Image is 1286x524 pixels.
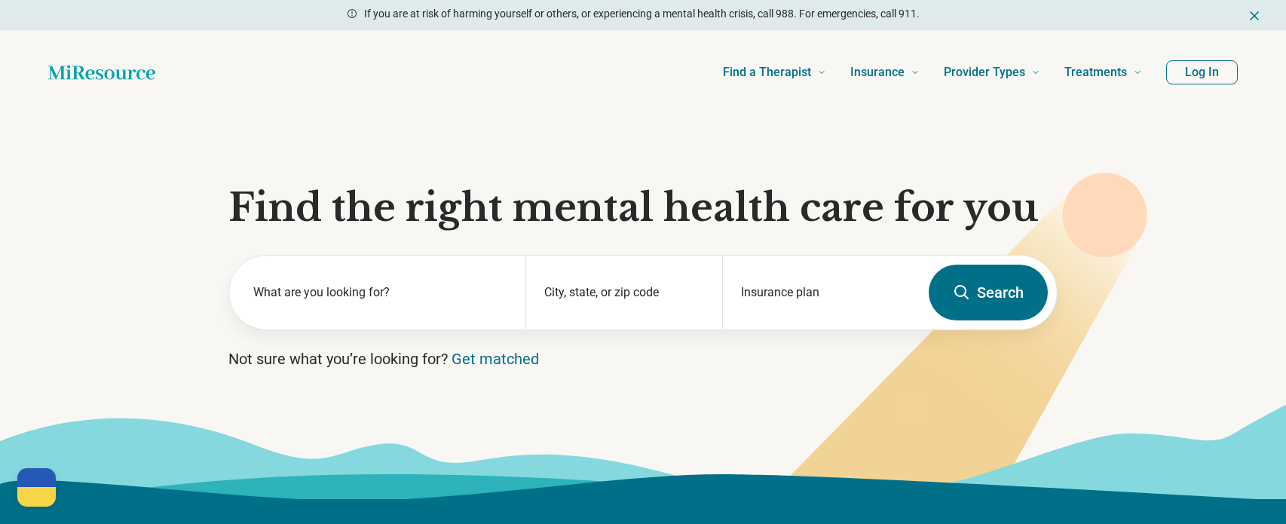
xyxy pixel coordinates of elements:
p: Not sure what you’re looking for? [228,348,1058,369]
a: Find a Therapist [723,42,826,103]
a: Get matched [452,350,539,368]
button: Dismiss [1247,6,1262,24]
button: Log In [1166,60,1238,84]
a: Insurance [850,42,920,103]
span: Find a Therapist [723,62,811,83]
a: Provider Types [944,42,1040,103]
h1: Find the right mental health care for you [228,185,1058,231]
span: Provider Types [944,62,1025,83]
span: Treatments [1064,62,1127,83]
span: Insurance [850,62,905,83]
p: If you are at risk of harming yourself or others, or experiencing a mental health crisis, call 98... [364,6,920,22]
a: Treatments [1064,42,1142,103]
button: Search [929,265,1048,320]
a: Home page [48,57,155,87]
label: What are you looking for? [253,283,507,302]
